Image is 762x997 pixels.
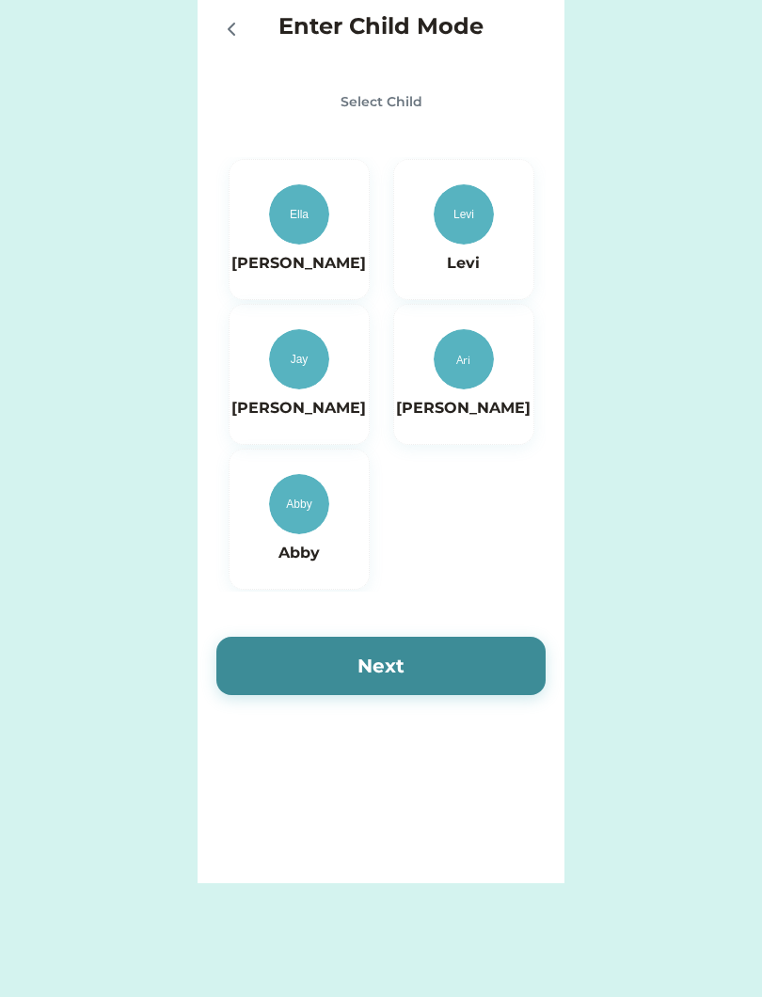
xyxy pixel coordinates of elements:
[231,397,366,419] h6: [PERSON_NAME]
[396,397,531,419] h6: [PERSON_NAME]
[216,637,546,695] button: Next
[253,542,345,564] h6: Abby
[418,252,510,275] h6: Levi
[278,9,484,43] h4: Enter Child Mode
[216,92,546,112] div: Select Child
[231,252,366,275] h6: [PERSON_NAME]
